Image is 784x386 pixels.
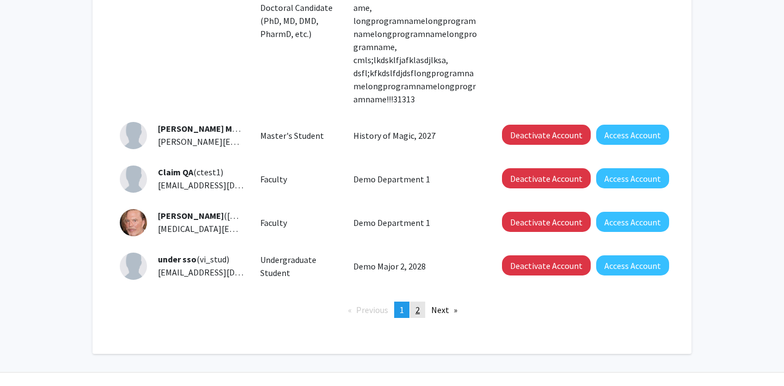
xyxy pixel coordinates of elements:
button: Access Account [596,168,669,188]
div: Faculty [252,173,346,186]
span: 2 [415,304,420,315]
span: ([MEDICAL_DATA]-faculty) [158,210,323,221]
button: Deactivate Account [502,255,591,275]
p: Demo Major 2, 2028 [353,260,477,273]
div: Master's Student [252,129,346,142]
p: Demo Department 1 [353,173,477,186]
iframe: Chat [8,337,46,378]
span: (ctest1) [158,167,223,177]
button: Access Account [596,125,669,145]
span: Claim QA [158,167,193,177]
button: Access Account [596,212,669,232]
p: History of Magic, 2027 [353,129,477,142]
ul: Pagination [120,302,664,318]
img: Profile Picture [120,209,147,236]
div: Faculty [252,216,346,229]
span: [PERSON_NAME][EMAIL_ADDRESS][PERSON_NAME][DOMAIN_NAME] [158,136,420,147]
button: Deactivate Account [502,125,591,145]
img: Profile Picture [120,166,147,193]
span: [MEDICAL_DATA][EMAIL_ADDRESS][DOMAIN_NAME] [158,223,354,234]
div: Doctoral Candidate (PhD, MD, DMD, PharmD, etc.) [252,1,346,40]
span: under sso [158,254,197,265]
img: Profile Picture [120,122,147,149]
div: Undergraduate Student [252,253,346,279]
span: (yaroslavid) [158,123,329,134]
span: [EMAIL_ADDRESS][DOMAIN_NAME] [158,267,291,278]
span: [PERSON_NAME] [158,210,224,221]
p: Demo Department 1 [353,216,477,229]
span: 1 [400,304,404,315]
button: Deactivate Account [502,168,591,188]
button: Access Account [596,255,669,275]
a: Next page [426,302,463,318]
span: [PERSON_NAME] MasterStudent [158,123,285,134]
span: [EMAIL_ADDRESS][DOMAIN_NAME] [158,180,291,191]
button: Deactivate Account [502,212,591,232]
span: Previous [356,304,388,315]
img: Profile Picture [120,253,147,280]
span: (vi_stud) [158,254,229,265]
